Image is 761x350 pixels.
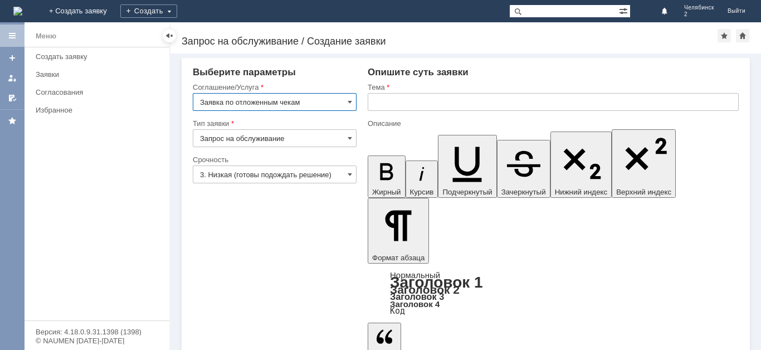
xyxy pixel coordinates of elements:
[390,274,483,291] a: Заголовок 1
[390,299,440,309] a: Заголовок 4
[390,291,444,302] a: Заголовок 3
[13,7,22,16] a: Перейти на домашнюю страницу
[3,69,21,87] a: Мои заявки
[13,7,22,16] img: logo
[36,337,158,344] div: © NAUMEN [DATE]-[DATE]
[182,36,718,47] div: Запрос на обслуживание / Создание заявки
[368,271,739,315] div: Формат абзаца
[163,29,176,42] div: Скрыть меню
[684,4,714,11] span: Челябинск
[736,29,749,42] div: Сделать домашней страницей
[550,132,612,198] button: Нижний индекс
[193,67,296,77] span: Выберите параметры
[372,188,401,196] span: Жирный
[616,188,671,196] span: Верхний индекс
[410,188,434,196] span: Курсив
[36,30,56,43] div: Меню
[36,328,158,336] div: Версия: 4.18.0.9.31.1398 (1398)
[368,67,469,77] span: Опишите суть заявки
[372,254,425,262] span: Формат абзаца
[31,48,167,65] a: Создать заявку
[442,188,492,196] span: Подчеркнутый
[390,306,405,316] a: Код
[438,135,496,198] button: Подчеркнутый
[368,198,429,264] button: Формат абзаца
[3,89,21,107] a: Мои согласования
[368,84,736,91] div: Тема
[718,29,731,42] div: Добавить в избранное
[555,188,608,196] span: Нижний индекс
[193,156,354,163] div: Срочность
[36,106,150,114] div: Избранное
[120,4,177,18] div: Создать
[193,84,354,91] div: Соглашение/Услуга
[368,155,406,198] button: Жирный
[36,88,163,96] div: Согласования
[3,49,21,67] a: Создать заявку
[368,120,736,127] div: Описание
[684,11,714,18] span: 2
[501,188,546,196] span: Зачеркнутый
[497,140,550,198] button: Зачеркнутый
[390,283,460,296] a: Заголовок 2
[36,52,163,61] div: Создать заявку
[612,129,676,198] button: Верхний индекс
[619,5,630,16] span: Расширенный поиск
[406,161,438,198] button: Курсив
[31,84,167,101] a: Согласования
[36,70,163,79] div: Заявки
[193,120,354,127] div: Тип заявки
[31,66,167,83] a: Заявки
[390,270,440,280] a: Нормальный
